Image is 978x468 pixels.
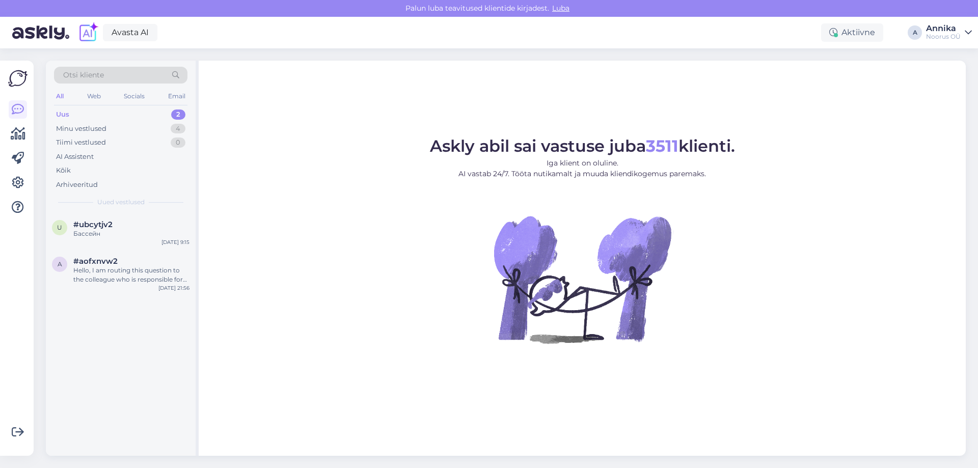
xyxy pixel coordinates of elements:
[171,124,185,134] div: 4
[171,109,185,120] div: 2
[926,24,961,33] div: Annika
[73,220,113,229] span: #ubcytjv2
[430,158,735,179] p: Iga klient on oluline. AI vastab 24/7. Tööta nutikamalt ja muuda kliendikogemus paremaks.
[122,90,147,103] div: Socials
[73,229,189,238] div: Бассейн
[56,137,106,148] div: Tiimi vestlused
[56,152,94,162] div: AI Assistent
[54,90,66,103] div: All
[56,180,98,190] div: Arhiveeritud
[58,260,62,268] span: a
[549,4,573,13] span: Luba
[491,187,674,371] img: No Chat active
[161,238,189,246] div: [DATE] 9:15
[8,69,28,88] img: Askly Logo
[430,136,735,156] span: Askly abil sai vastuse juba klienti.
[821,23,883,42] div: Aktiivne
[103,24,157,41] a: Avasta AI
[926,33,961,41] div: Noorus OÜ
[97,198,145,207] span: Uued vestlused
[73,257,118,266] span: #aofxnvw2
[646,136,678,156] b: 3511
[56,166,71,176] div: Kõik
[56,124,106,134] div: Minu vestlused
[63,70,104,80] span: Otsi kliente
[926,24,972,41] a: AnnikaNoorus OÜ
[158,284,189,292] div: [DATE] 21:56
[166,90,187,103] div: Email
[77,22,99,43] img: explore-ai
[171,137,185,148] div: 0
[73,266,189,284] div: Hello, I am routing this question to the colleague who is responsible for this topic. The reply m...
[85,90,103,103] div: Web
[57,224,62,231] span: u
[908,25,922,40] div: A
[56,109,69,120] div: Uus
